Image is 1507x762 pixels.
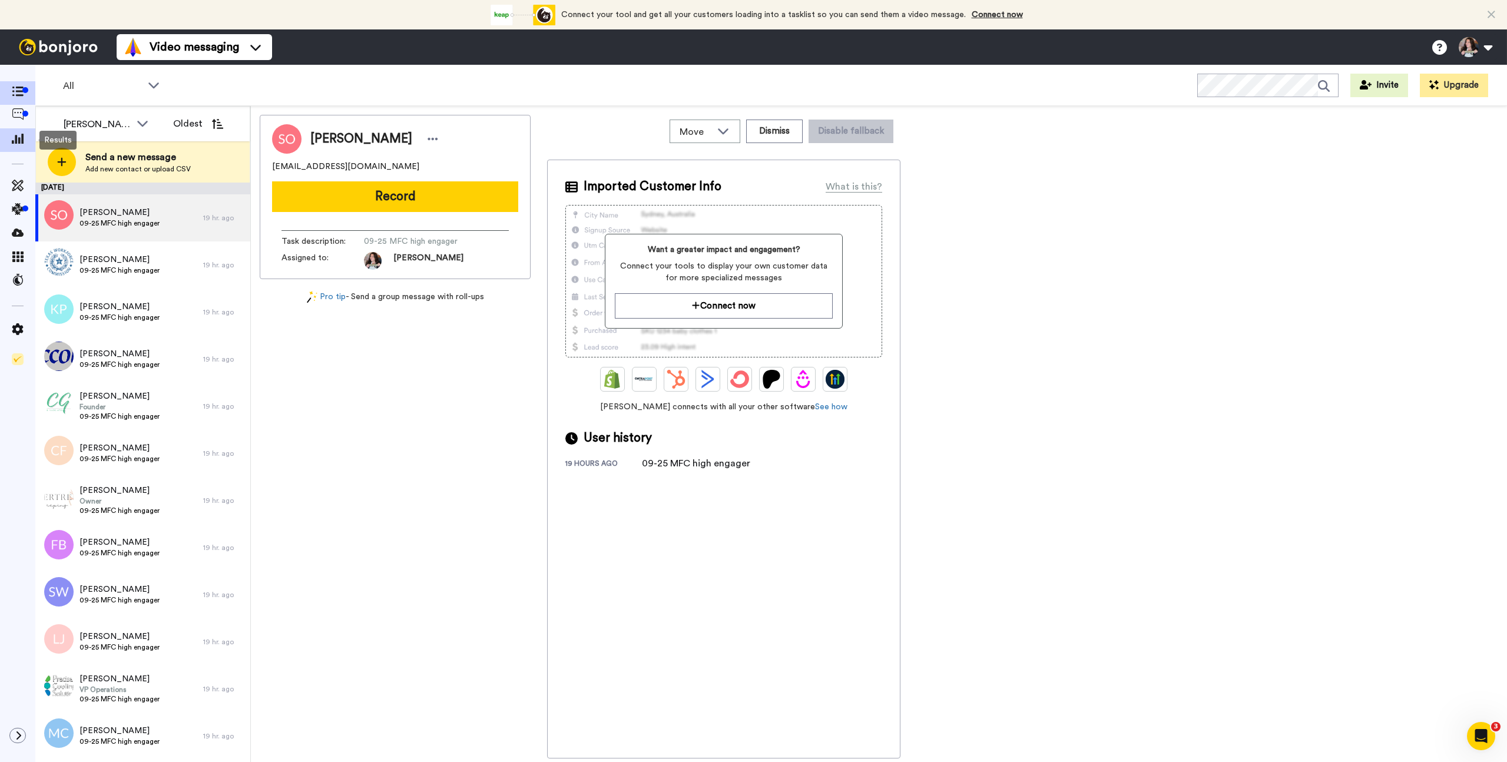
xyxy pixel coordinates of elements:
img: bj-logo-header-white.svg [14,39,102,55]
span: [PERSON_NAME] [80,631,160,642]
button: Invite [1350,74,1408,97]
span: Assigned to: [281,252,364,270]
span: [PERSON_NAME] [80,442,160,454]
div: 19 hr. ago [203,355,244,364]
span: VP Operations [80,685,160,694]
img: vm-color.svg [124,38,143,57]
img: Hubspot [667,370,685,389]
span: Owner [80,496,160,506]
span: [PERSON_NAME] [80,207,160,218]
span: 09-25 MFC high engager [80,548,160,558]
img: ConvertKit [730,370,749,389]
span: [PERSON_NAME] [80,673,160,685]
div: 19 hr. ago [203,402,244,411]
span: Want a greater impact and engagement? [615,244,832,256]
div: 19 hr. ago [203,543,244,552]
img: kp.png [44,294,74,324]
span: Imported Customer Info [584,178,721,196]
span: Connect your tool and get all your customers loading into a tasklist so you can send them a video... [561,11,966,19]
div: [DATE] [35,183,250,194]
span: User history [584,429,652,447]
button: Oldest [164,112,232,135]
span: [PERSON_NAME] [80,390,160,402]
a: Connect now [972,11,1023,19]
span: 09-25 MFC high engager [80,694,160,704]
span: Add new contact or upload CSV [85,164,191,174]
button: Record [272,181,518,212]
div: 19 hr. ago [203,449,244,458]
div: 19 hr. ago [203,496,244,505]
span: [PERSON_NAME] [80,301,160,313]
span: [PERSON_NAME] [393,252,463,270]
span: 09-25 MFC high engager [80,313,160,322]
span: Connect your tools to display your own customer data for more specialized messages [615,260,832,284]
span: [PERSON_NAME] [80,348,160,360]
span: 09-25 MFC high engager [80,595,160,605]
span: 09-25 MFC high engager [80,266,160,275]
span: [PERSON_NAME] [80,725,160,737]
img: GoHighLevel [826,370,844,389]
img: Checklist.svg [12,353,24,365]
img: fb.png [44,530,74,559]
img: Patreon [762,370,781,389]
img: c5f0b919-0ffb-4422-84a2-082550d5d63b.png [44,389,74,418]
button: Upgrade [1420,74,1488,97]
span: 09-25 MFC high engager [80,218,160,228]
img: bcfc1a11-f0ef-43e7-b476-0f03a61cb7b4-1758727363.jpg [364,252,382,270]
span: 09-25 MFC high engager [80,642,160,652]
button: Disable fallback [809,120,893,143]
div: - Send a group message with roll-ups [260,291,531,303]
div: Results [39,131,77,150]
img: Drip [794,370,813,389]
span: All [63,79,142,93]
img: Shopify [603,370,622,389]
span: Move [680,125,711,139]
div: 19 hr. ago [203,731,244,741]
img: lj.png [44,624,74,654]
span: 09-25 MFC high engager [80,360,160,369]
img: sw.png [44,577,74,607]
img: Ontraport [635,370,654,389]
div: 19 hr. ago [203,684,244,694]
span: 09-25 MFC high engager [80,737,160,746]
span: 3 [1491,722,1501,731]
img: magic-wand.svg [307,291,317,303]
iframe: Intercom live chat [1467,722,1495,750]
div: 19 hours ago [565,459,642,471]
div: 19 hr. ago [203,307,244,317]
button: Connect now [615,293,832,319]
img: 02c3afc9-b9de-42b3-889e-b74537c644c0.jpg [44,483,74,512]
a: See how [815,403,847,411]
span: Send a new message [85,150,191,164]
img: cf.png [44,436,74,465]
div: 09-25 MFC high engager [642,456,750,471]
span: 09-25 MFC high engager [80,454,160,463]
span: Video messaging [150,39,239,55]
button: Dismiss [746,120,803,143]
img: ab193345-a9e5-448a-ad4e-b5390ac58a6f.png [44,247,74,277]
div: What is this? [826,180,882,194]
span: [EMAIL_ADDRESS][DOMAIN_NAME] [272,161,419,173]
span: Founder [80,402,160,412]
div: 19 hr. ago [203,260,244,270]
div: 19 hr. ago [203,637,244,647]
span: 09-25 MFC high engager [80,506,160,515]
a: Pro tip [307,291,346,303]
span: [PERSON_NAME] [80,485,160,496]
img: Image of Steve O'Bryan [272,124,302,154]
img: ActiveCampaign [698,370,717,389]
span: 09-25 MFC high engager [80,412,160,421]
div: 19 hr. ago [203,213,244,223]
div: 19 hr. ago [203,590,244,599]
div: [PERSON_NAME] [64,117,131,131]
div: animation [491,5,555,25]
img: mc.png [44,718,74,748]
img: so.png [44,200,74,230]
span: 09-25 MFC high engager [364,236,476,247]
span: [PERSON_NAME] [80,254,160,266]
img: a2213637-5d30-4c13-bba2-f03c91575bca.png [44,342,74,371]
span: [PERSON_NAME] [80,584,160,595]
span: [PERSON_NAME] connects with all your other software [565,401,882,413]
span: [PERSON_NAME] [80,536,160,548]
